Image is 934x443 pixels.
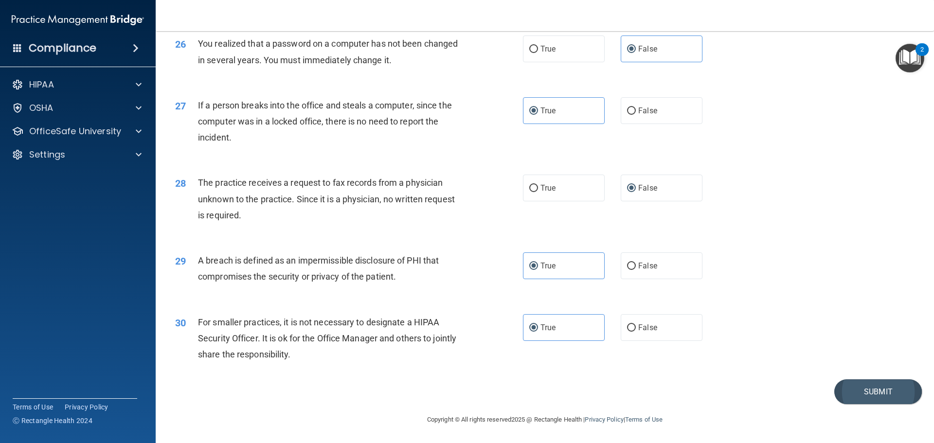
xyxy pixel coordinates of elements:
[638,323,657,332] span: False
[29,125,121,137] p: OfficeSafe University
[13,402,53,412] a: Terms of Use
[627,263,636,270] input: False
[834,379,922,404] button: Submit
[638,106,657,115] span: False
[367,404,722,435] div: Copyright © All rights reserved 2025 @ Rectangle Health | |
[529,107,538,115] input: True
[198,177,455,220] span: The practice receives a request to fax records from a physician unknown to the practice. Since it...
[529,46,538,53] input: True
[625,416,663,423] a: Terms of Use
[29,149,65,160] p: Settings
[540,323,556,332] span: True
[540,106,556,115] span: True
[540,261,556,270] span: True
[529,185,538,192] input: True
[627,107,636,115] input: False
[29,79,54,90] p: HIPAA
[896,44,924,72] button: Open Resource Center, 2 new notifications
[175,317,186,329] span: 30
[13,416,92,425] span: Ⓒ Rectangle Health 2024
[540,44,556,53] span: True
[65,402,108,412] a: Privacy Policy
[12,149,142,160] a: Settings
[175,255,186,267] span: 29
[638,183,657,193] span: False
[585,416,623,423] a: Privacy Policy
[12,79,142,90] a: HIPAA
[627,46,636,53] input: False
[638,44,657,53] span: False
[627,324,636,332] input: False
[885,376,922,413] iframe: Drift Widget Chat Controller
[12,102,142,114] a: OSHA
[920,50,924,62] div: 2
[29,102,54,114] p: OSHA
[175,177,186,189] span: 28
[529,324,538,332] input: True
[198,317,456,359] span: For smaller practices, it is not necessary to designate a HIPAA Security Officer. It is ok for th...
[540,183,556,193] span: True
[198,38,458,65] span: You realized that a password on a computer has not been changed in several years. You must immedi...
[175,100,186,112] span: 27
[198,100,452,142] span: If a person breaks into the office and steals a computer, since the computer was in a locked offi...
[175,38,186,50] span: 26
[12,10,144,30] img: PMB logo
[12,125,142,137] a: OfficeSafe University
[198,255,439,282] span: A breach is defined as an impermissible disclosure of PHI that compromises the security or privac...
[627,185,636,192] input: False
[29,41,96,55] h4: Compliance
[529,263,538,270] input: True
[638,261,657,270] span: False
